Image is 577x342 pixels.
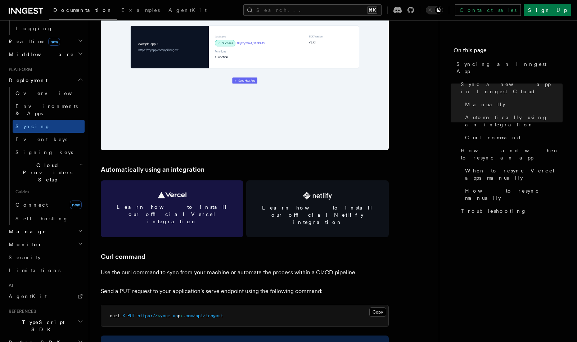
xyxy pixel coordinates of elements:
span: https:// [138,313,158,318]
span: Environments & Apps [15,103,78,116]
button: Search...⌘K [243,4,382,16]
a: Troubleshooting [458,204,563,217]
button: Deployment [6,74,85,87]
a: When to resync Vercel apps manually [462,164,563,184]
span: AgentKit [168,7,207,13]
span: Syncing an Inngest App [456,60,563,75]
span: Sync a new app in Inngest Cloud [461,81,563,95]
span: Monitor [6,241,42,248]
button: Realtimenew [6,35,85,48]
span: new [48,38,60,46]
span: Connect [15,202,48,208]
span: Limitations [9,267,60,273]
a: Overview [13,87,85,100]
span: Self hosting [15,216,68,221]
a: Syncing [13,120,85,133]
a: Environments & Apps [13,100,85,120]
span: AI [6,283,13,288]
a: Sync a new app in Inngest Cloud [458,78,563,98]
span: Signing keys [15,149,73,155]
span: < [158,313,160,318]
span: Syncing [15,123,50,129]
span: Overview [15,90,90,96]
a: Self hosting [13,212,85,225]
button: Middleware [6,48,85,61]
span: curl [110,313,120,318]
span: .com/api/inngest [183,313,223,318]
a: Limitations [6,264,85,277]
a: Examples [117,2,164,19]
span: Automatically using an integration [465,114,563,128]
button: Manage [6,225,85,238]
kbd: ⌘K [367,6,377,14]
a: Automatically using an integration [462,111,563,131]
a: How to resync manually [462,184,563,204]
a: Signing keys [13,146,85,159]
span: Manually [465,101,505,108]
a: Automatically using an integration [101,165,204,175]
span: > [180,313,183,318]
span: Middleware [6,51,74,58]
span: Troubleshooting [461,207,527,215]
span: Realtime [6,38,60,45]
button: Toggle dark mode [426,6,443,14]
a: Curl command [101,252,145,262]
span: Curl command [465,134,522,141]
a: Security [6,251,85,264]
a: Connectnew [13,198,85,212]
span: Guides [13,186,85,198]
span: TypeScript SDK [6,319,78,333]
span: Event keys [15,136,67,142]
a: Manually [462,98,563,111]
h4: On this page [454,46,563,58]
span: Cloud Providers Setup [13,162,80,183]
a: Documentation [49,2,117,20]
button: TypeScript SDK [6,316,85,336]
a: Contact sales [455,4,521,16]
span: AgentKit [9,293,47,299]
span: Deployment [6,77,48,84]
div: Deployment [6,87,85,225]
span: How to resync manually [465,187,563,202]
span: Security [9,255,41,260]
span: Logging [15,26,53,31]
a: Sign Up [524,4,571,16]
a: Learn how to install our official Vercel integration [101,180,243,237]
span: When to resync Vercel apps manually [465,167,563,181]
span: Learn how to install our official Vercel integration [109,203,235,225]
a: Learn how to install our official Netlify integration [246,180,389,237]
span: PUT [127,313,135,318]
a: Event keys [13,133,85,146]
span: -X [120,313,125,318]
p: Use the curl command to sync from your machine or automate the process within a CI/CD pipeline. [101,267,389,278]
span: p [178,313,180,318]
span: new [70,201,82,209]
a: AgentKit [164,2,211,19]
a: Logging [13,22,85,35]
a: How and when to resync an app [458,144,563,164]
button: Cloud Providers Setup [13,159,85,186]
span: How and when to resync an app [461,147,563,161]
a: Syncing an Inngest App [454,58,563,78]
span: References [6,309,36,314]
a: AgentKit [6,290,85,303]
span: Learn how to install our official Netlify integration [255,204,380,226]
button: Monitor [6,238,85,251]
span: your-ap [160,313,178,318]
a: Curl command [462,131,563,144]
p: Send a PUT request to your application's serve endpoint using the following command: [101,286,389,296]
span: Documentation [53,7,113,13]
span: Manage [6,228,46,235]
span: Platform [6,67,32,72]
button: Copy [369,307,386,317]
span: Examples [121,7,160,13]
